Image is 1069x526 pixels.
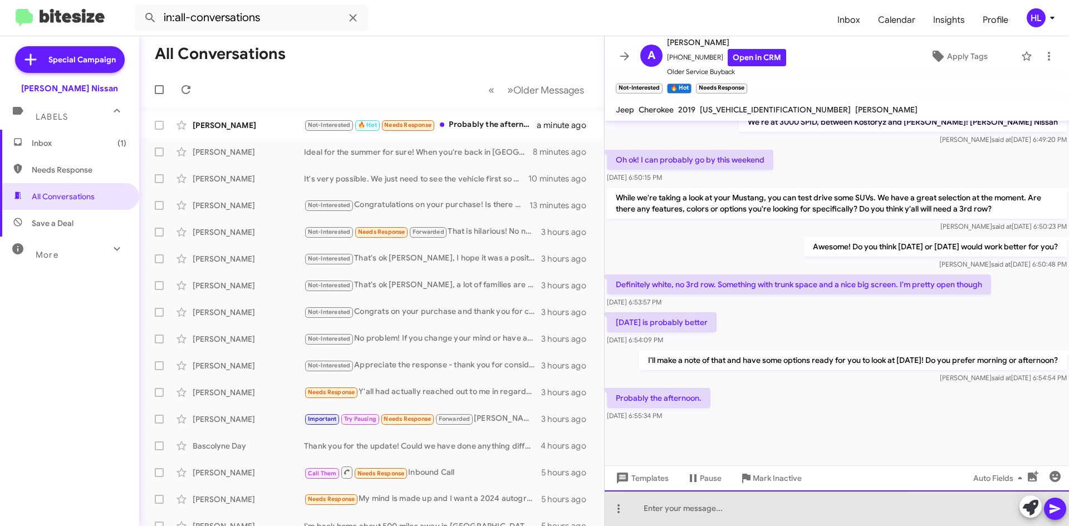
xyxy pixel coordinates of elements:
a: Calendar [869,4,924,36]
span: Try Pausing [344,415,376,422]
div: 3 hours ago [541,360,595,371]
div: [PERSON_NAME] [193,307,304,318]
div: That's ok [PERSON_NAME], a lot of families are struggling right now - things are getting better s... [304,279,541,292]
div: No problem! If you change your mind or have any questions in the future, feel free to reach out. ... [304,332,541,345]
span: Forwarded [410,227,447,238]
div: 4 hours ago [541,440,595,451]
p: [DATE] is probably better [607,312,717,332]
span: All Conversations [32,191,95,202]
a: Insights [924,4,974,36]
span: Jeep [616,105,634,115]
p: Oh ok! I can probably go by this weekend [607,150,773,170]
span: said at [992,135,1011,144]
span: 🔥 Hot [358,121,377,129]
span: said at [991,260,1011,268]
span: Cherokee [639,105,674,115]
a: Profile [974,4,1017,36]
div: [PERSON_NAME] [193,227,304,238]
div: That's ok [PERSON_NAME], I hope it was a positive ownership experience and appreciate your respon... [304,252,541,265]
div: [PERSON_NAME] [193,387,304,398]
div: [PERSON_NAME] [193,280,304,291]
button: Mark Inactive [730,468,811,488]
div: Ideal for the summer for sure! When you're back in [GEOGRAPHIC_DATA], we'd be happy to take a loo... [304,146,533,158]
button: HL [1017,8,1057,27]
span: Important [308,415,337,422]
div: 3 hours ago [541,253,595,264]
p: Definitely white, no 3rd row. Something with trunk space and a nice big screen. I'm pretty open t... [607,274,991,294]
input: Search [135,4,369,31]
div: HL [1027,8,1046,27]
div: [PERSON_NAME] thanks for the update. I really appreciate you getting back to me. [304,412,541,425]
div: a minute ago [537,120,595,131]
span: [DATE] 6:53:57 PM [607,298,661,306]
div: Appreciate the response - thank you for considering us! [304,359,541,372]
span: [DATE] 6:55:34 PM [607,411,662,420]
nav: Page navigation example [482,78,591,101]
small: 🔥 Hot [667,83,691,94]
span: Not-Interested [308,335,351,342]
div: Congrats on your purchase and thank you for considering us! [304,306,541,318]
div: Probably the afternoon. [304,119,537,131]
div: [PERSON_NAME] [193,253,304,264]
button: Templates [605,468,678,488]
div: That is hilarious! No need it was just somebody trying to be funny. I took it as that as well. Th... [304,225,541,238]
span: Not-Interested [308,362,351,369]
button: Pause [678,468,730,488]
div: 13 minutes ago [529,200,595,211]
p: Probably the afternoon. [607,388,710,408]
button: Auto Fields [964,468,1036,488]
span: Not-Interested [308,282,351,289]
span: [PERSON_NAME] [DATE] 6:54:54 PM [940,373,1067,382]
span: (1) [117,137,126,149]
span: Apply Tags [947,46,988,66]
div: [PERSON_NAME] Nissan [21,83,118,94]
div: 3 hours ago [541,227,595,238]
span: [PERSON_NAME] [DATE] 6:49:20 PM [940,135,1067,144]
span: [DATE] 6:50:15 PM [607,173,662,181]
p: I'll make a note of that and have some options ready for you to look at [DATE]! Do you prefer mor... [639,350,1067,370]
span: Not-Interested [308,201,351,209]
div: [PERSON_NAME] [193,360,304,371]
div: [PERSON_NAME] [193,173,304,184]
div: [PERSON_NAME] [193,333,304,345]
a: Inbox [828,4,869,36]
p: While we're taking a look at your Mustang, you can test drive some SUVs. We have a great selectio... [607,188,1067,219]
button: Next [501,78,591,101]
div: [PERSON_NAME] [193,120,304,131]
span: [PHONE_NUMBER] [667,49,786,66]
span: Not-Interested [308,255,351,262]
span: Special Campaign [48,54,116,65]
span: Needs Response [32,164,126,175]
span: Mark Inactive [753,468,802,488]
div: 3 hours ago [541,414,595,425]
span: [DATE] 6:54:09 PM [607,336,663,344]
button: Previous [482,78,501,101]
span: Inbox [32,137,126,149]
span: Save a Deal [32,218,73,229]
span: Needs Response [384,415,431,422]
span: Needs Response [384,121,431,129]
span: « [488,83,494,97]
div: 3 hours ago [541,307,595,318]
span: [US_VEHICLE_IDENTIFICATION_NUMBER] [700,105,851,115]
span: said at [992,222,1012,230]
div: [PERSON_NAME] [193,467,304,478]
span: » [507,83,513,97]
span: [PERSON_NAME] [855,105,918,115]
div: Congratulations on your purchase! Is there anything we could have done differently to earn your b... [304,199,529,212]
div: 5 hours ago [541,467,595,478]
span: Labels [36,112,68,122]
div: It's very possible. We just need to see the vehicle first so we can appraise it, then we'll be ab... [304,173,528,184]
span: Forwarded [436,414,473,425]
span: Needs Response [358,228,405,235]
div: [PERSON_NAME] [193,200,304,211]
div: 3 hours ago [541,387,595,398]
small: Needs Response [696,83,747,94]
span: Auto Fields [973,468,1027,488]
div: 10 minutes ago [528,173,595,184]
span: Needs Response [308,389,355,396]
div: [PERSON_NAME] [193,494,304,505]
